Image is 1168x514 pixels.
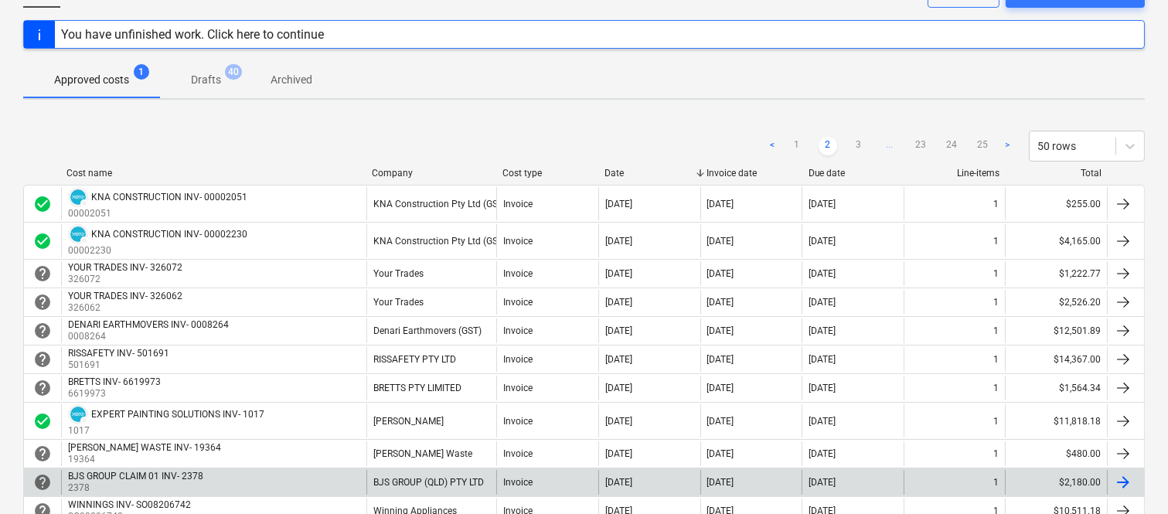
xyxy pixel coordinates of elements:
div: Invoice [503,448,533,459]
div: DENARI EARTHMOVERS INV- 0008264 [68,319,229,330]
div: Invoice [503,297,533,308]
div: [DATE] [809,236,836,247]
div: 1 [993,416,999,427]
div: Invoice [503,477,533,488]
div: BJS GROUP CLAIM 01 INV- 2378 [68,471,203,482]
div: [DATE] [809,297,836,308]
div: Invoice [503,354,533,365]
div: [DATE] [605,236,632,247]
div: KNA Construction Pty Ltd (GST) [373,236,506,247]
div: [DATE] [707,268,734,279]
p: 501691 [68,359,172,372]
p: 6619973 [68,387,164,400]
p: 0008264 [68,330,232,343]
p: 326072 [68,273,186,286]
div: BRETTS INV- 6619973 [68,376,161,387]
div: 1 [993,383,999,393]
div: 1 [993,354,999,365]
img: xero.svg [70,407,86,422]
div: $11,818.18 [1005,404,1107,437]
div: $2,526.20 [1005,290,1107,315]
span: 1 [134,64,149,80]
div: BJS GROUP (QLD) PTY LTD [373,477,484,488]
div: 1 [993,236,999,247]
div: BRETTS PTY LIMITED [373,383,461,393]
div: Company [372,168,490,179]
div: [DATE] [605,325,632,336]
div: Invoice is waiting for an approval [33,379,52,397]
div: [DATE] [605,354,632,365]
div: [DATE] [605,477,632,488]
div: [DATE] [707,354,734,365]
div: 1 [993,268,999,279]
div: [DATE] [707,416,734,427]
div: [DATE] [809,477,836,488]
div: Chat Widget [1091,440,1168,514]
div: [DATE] [605,268,632,279]
div: Invoice is waiting for an approval [33,322,52,340]
span: 40 [225,64,242,80]
span: help [33,293,52,311]
a: Page 1 [788,137,806,155]
div: Invoice is waiting for an approval [33,444,52,463]
div: Invoice is waiting for an approval [33,350,52,369]
div: Date [604,168,694,179]
a: Page 25 [973,137,992,155]
div: [DATE] [605,199,632,209]
div: WINNINGS INV- SO08206742 [68,499,191,510]
div: Total [1012,168,1102,179]
div: You have unfinished work. Click here to continue [61,27,324,42]
div: [DATE] [605,448,632,459]
img: xero.svg [70,226,86,242]
div: [DATE] [605,416,632,427]
div: [DATE] [707,383,734,393]
div: Invoice has been synced with Xero and its status is currently DRAFT [68,187,88,207]
div: Your Trades [373,297,424,308]
div: KNA CONSTRUCTION INV- 00002051 [91,192,247,203]
div: KNA Construction Pty Ltd (GST) [373,199,506,209]
div: Invoice is waiting for an approval [33,264,52,283]
div: Invoice [503,199,533,209]
div: Invoice is waiting for an approval [33,293,52,311]
p: Archived [271,72,312,88]
p: 00002051 [68,207,247,220]
div: 1 [993,297,999,308]
a: Page 23 [911,137,930,155]
p: 1017 [68,424,264,437]
div: Invoice [503,383,533,393]
div: [DATE] [707,236,734,247]
div: $1,222.77 [1005,261,1107,286]
span: help [33,379,52,397]
div: $2,180.00 [1005,470,1107,495]
div: Invoice [503,416,533,427]
span: check_circle [33,232,52,250]
div: YOUR TRADES INV- 326072 [68,262,182,273]
a: Page 3 [850,137,868,155]
div: EXPERT PAINTING SOLUTIONS INV- 1017 [91,409,264,420]
a: Page 2 is your current page [819,137,837,155]
div: [DATE] [809,354,836,365]
div: RISSAFETY PTY LTD [373,354,456,365]
div: 1 [993,448,999,459]
div: $480.00 [1005,441,1107,466]
div: [PERSON_NAME] WASTE INV- 19364 [68,442,221,453]
div: YOUR TRADES INV- 326062 [68,291,182,301]
span: check_circle [33,412,52,431]
div: Due date [809,168,898,179]
div: Invoice [503,268,533,279]
div: Line-items [910,168,999,179]
a: Next page [998,137,1016,155]
div: [DATE] [707,297,734,308]
div: Invoice was approved [33,232,52,250]
div: [DATE] [707,477,734,488]
div: Denari Earthmovers (GST) [373,325,482,336]
a: ... [880,137,899,155]
div: [DATE] [809,268,836,279]
div: Cost type [502,168,592,179]
div: Invoice was approved [33,412,52,431]
img: xero.svg [70,189,86,205]
div: 1 [993,477,999,488]
div: [DATE] [809,383,836,393]
div: [DATE] [809,325,836,336]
